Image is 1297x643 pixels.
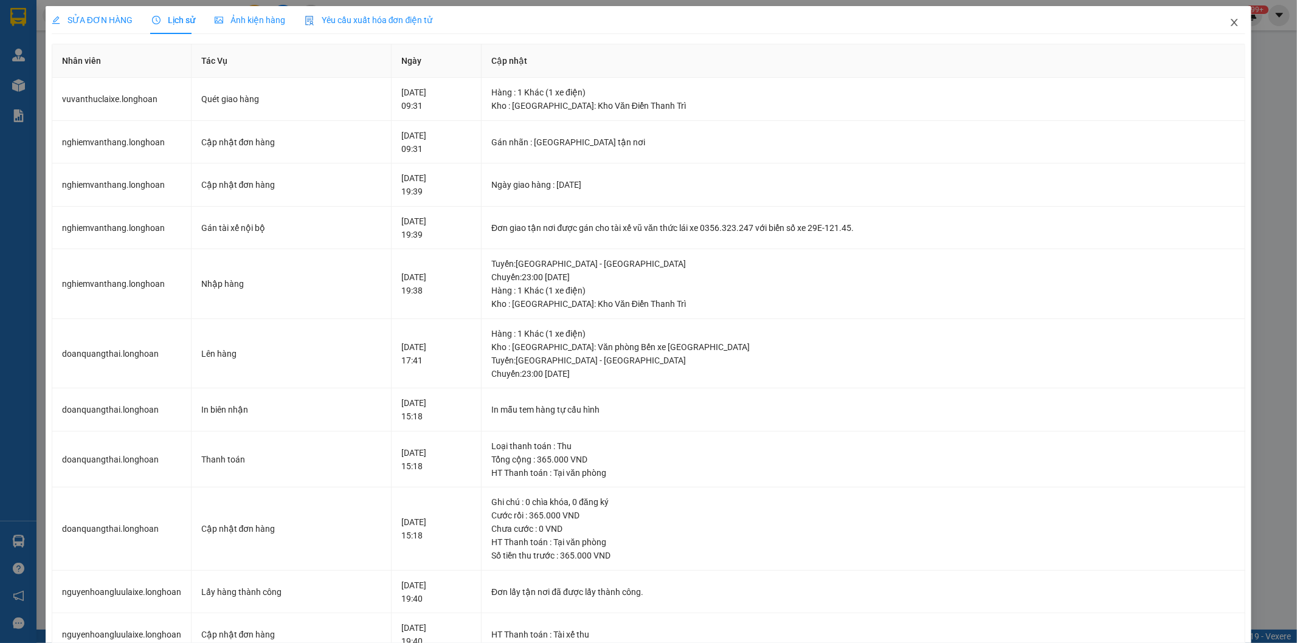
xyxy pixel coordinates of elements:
div: [DATE] 15:18 [401,446,471,473]
div: Cước rồi : 365.000 VND [491,509,1235,522]
span: Ảnh kiện hàng [215,15,285,25]
div: Hàng : 1 Khác (1 xe điện) [491,284,1235,297]
div: Lấy hàng thành công [201,585,382,599]
div: Gán nhãn : [GEOGRAPHIC_DATA] tận nơi [491,136,1235,149]
div: [DATE] 19:39 [401,171,471,198]
div: Gán tài xế nội bộ [201,221,382,235]
div: Kho : [GEOGRAPHIC_DATA]: Văn phòng Bến xe [GEOGRAPHIC_DATA] [491,340,1235,354]
div: Tuyến : [GEOGRAPHIC_DATA] - [GEOGRAPHIC_DATA] Chuyến: 23:00 [DATE] [491,257,1235,284]
div: [DATE] 15:18 [401,396,471,423]
div: Loại thanh toán : Thu [491,439,1235,453]
div: [DATE] 15:18 [401,515,471,542]
div: [DATE] 17:41 [401,340,471,367]
td: doanquangthai.longhoan [52,319,192,389]
div: Số tiền thu trước : 365.000 VND [491,549,1235,562]
div: [DATE] 19:40 [401,579,471,605]
img: icon [305,16,314,26]
div: Hàng : 1 Khác (1 xe điện) [491,86,1235,99]
div: HT Thanh toán : Tài xế thu [491,628,1235,641]
div: Đơn lấy tận nơi đã được lấy thành công. [491,585,1235,599]
div: [DATE] 19:38 [401,270,471,297]
span: Yêu cầu xuất hóa đơn điện tử [305,15,433,25]
span: [PHONE_NUMBER] [5,69,92,90]
th: Nhân viên [52,44,192,78]
td: doanquangthai.longhoan [52,432,192,488]
th: Tác Vụ [192,44,392,78]
div: Thanh toán [201,453,382,466]
span: picture [215,16,223,24]
span: Lịch sử [152,15,195,25]
div: In biên nhận [201,403,382,416]
strong: CSKH: [33,69,64,79]
td: nghiemvanthang.longhoan [52,249,192,319]
div: [DATE] 19:39 [401,215,471,241]
span: [DATE] [157,24,193,37]
th: Ngày [392,44,482,78]
div: Kho : [GEOGRAPHIC_DATA]: Kho Văn Điển Thanh Trì [491,99,1235,112]
td: nghiemvanthang.longhoan [52,121,192,164]
span: edit [52,16,60,24]
div: Hàng : 1 Khác (1 xe điện) [491,327,1235,340]
div: Cập nhật đơn hàng [201,178,382,191]
div: Cập nhật đơn hàng [201,136,382,149]
div: Lên hàng [201,347,382,360]
div: HT Thanh toán : Tại văn phòng [491,466,1235,480]
div: Đơn giao tận nơi được gán cho tài xế vũ văn thức lái xe 0356.323.247 với biển số xe 29E-121.45. [491,221,1235,235]
button: Close [1217,6,1251,40]
div: Tuyến : [GEOGRAPHIC_DATA] - [GEOGRAPHIC_DATA] Chuyến: 23:00 [DATE] [491,354,1235,380]
td: nghiemvanthang.longhoan [52,163,192,207]
div: [DATE] 09:31 [401,129,471,156]
div: Cập nhật đơn hàng [201,522,382,535]
div: Quét giao hàng [201,92,382,106]
td: nghiemvanthang.longhoan [52,207,192,250]
span: close [1230,18,1239,27]
div: Cập nhật đơn hàng [201,628,382,641]
div: Chưa cước : 0 VND [491,522,1235,535]
strong: PHIẾU DÁN LÊN HÀNG [29,5,189,22]
div: HT Thanh toán : Tại văn phòng [491,535,1235,549]
span: SỬA ĐƠN HÀNG [52,15,133,25]
td: nguyenhoangluulaixe.longhoan [52,571,192,614]
div: [DATE] 09:31 [401,86,471,112]
span: 0109597835 [137,74,213,84]
td: vuvanthuclaixe.longhoan [52,78,192,121]
div: Tổng cộng : 365.000 VND [491,453,1235,466]
span: clock-circle [152,16,161,24]
span: Ngày in phiếu: 11:15 ngày [25,24,193,37]
th: Cập nhật [482,44,1245,78]
div: Ngày giao hàng : [DATE] [491,178,1235,191]
div: Ghi chú : 0 chìa khóa, 0 đăng ký [491,495,1235,509]
td: doanquangthai.longhoan [52,388,192,432]
span: CÔNG TY TNHH CHUYỂN PHÁT NHANH BẢO AN [94,41,135,118]
strong: MST: [137,74,159,84]
div: Nhập hàng [201,277,382,291]
div: Kho : [GEOGRAPHIC_DATA]: Kho Văn Điển Thanh Trì [491,297,1235,311]
td: doanquangthai.longhoan [52,487,192,571]
div: In mẫu tem hàng tự cấu hình [491,403,1235,416]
